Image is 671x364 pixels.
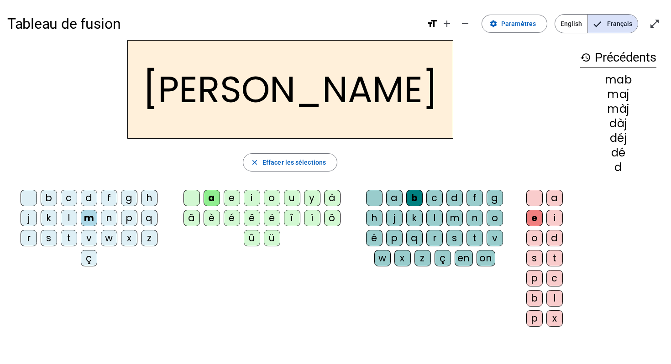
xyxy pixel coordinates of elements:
h2: [PERSON_NAME] [127,40,453,139]
div: p [526,310,543,327]
div: o [526,230,543,246]
div: c [546,270,563,286]
button: Paramètres [482,15,547,33]
div: s [526,250,543,266]
div: e [526,210,543,226]
div: t [61,230,77,246]
div: r [21,230,37,246]
div: ï [304,210,320,226]
mat-icon: add [441,18,452,29]
div: t [546,250,563,266]
div: g [487,190,503,206]
div: é [366,230,383,246]
div: z [414,250,431,266]
div: b [406,190,423,206]
div: c [61,190,77,206]
button: Augmenter la taille de la police [438,15,456,33]
div: k [406,210,423,226]
div: on [477,250,495,266]
div: c [426,190,443,206]
div: v [487,230,503,246]
div: l [546,290,563,307]
div: v [81,230,97,246]
div: g [121,190,137,206]
div: b [526,290,543,307]
div: a [386,190,403,206]
div: ç [81,250,97,266]
span: Français [588,15,638,33]
div: h [141,190,157,206]
div: s [446,230,463,246]
div: m [81,210,97,226]
div: ê [244,210,260,226]
h1: Tableau de fusion [7,9,419,38]
span: Paramètres [501,18,536,29]
div: k [41,210,57,226]
div: w [374,250,391,266]
div: d [580,162,656,173]
div: j [21,210,37,226]
div: i [546,210,563,226]
div: a [204,190,220,206]
div: ç [435,250,451,266]
div: x [546,310,563,327]
span: Effacer les sélections [262,157,326,168]
div: p [526,270,543,286]
div: maj [580,89,656,100]
div: n [101,210,117,226]
div: ô [324,210,341,226]
div: m [446,210,463,226]
div: l [61,210,77,226]
mat-icon: history [580,52,591,63]
div: t [467,230,483,246]
div: b [41,190,57,206]
div: màj [580,104,656,114]
mat-icon: format_size [427,18,438,29]
div: x [121,230,137,246]
div: w [101,230,117,246]
div: e [224,190,240,206]
div: mab [580,74,656,85]
div: i [244,190,260,206]
div: dé [580,147,656,158]
div: déj [580,133,656,144]
button: Diminuer la taille de la police [456,15,474,33]
div: q [141,210,157,226]
div: dàj [580,118,656,129]
div: à [324,190,341,206]
div: z [141,230,157,246]
div: h [366,210,383,226]
div: l [426,210,443,226]
div: s [41,230,57,246]
mat-icon: open_in_full [649,18,660,29]
div: d [546,230,563,246]
button: Effacer les sélections [243,153,337,172]
div: en [455,250,473,266]
span: English [555,15,587,33]
div: é [224,210,240,226]
div: f [467,190,483,206]
mat-button-toggle-group: Language selection [555,14,638,33]
div: â [183,210,200,226]
div: y [304,190,320,206]
div: û [244,230,260,246]
div: d [81,190,97,206]
div: u [284,190,300,206]
mat-icon: settings [489,20,498,28]
div: x [394,250,411,266]
div: n [467,210,483,226]
div: î [284,210,300,226]
button: Entrer en plein écran [645,15,664,33]
div: è [204,210,220,226]
div: p [386,230,403,246]
div: p [121,210,137,226]
div: j [386,210,403,226]
div: ë [264,210,280,226]
div: q [406,230,423,246]
div: a [546,190,563,206]
div: ü [264,230,280,246]
h3: Précédents [580,47,656,68]
div: r [426,230,443,246]
div: f [101,190,117,206]
div: d [446,190,463,206]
